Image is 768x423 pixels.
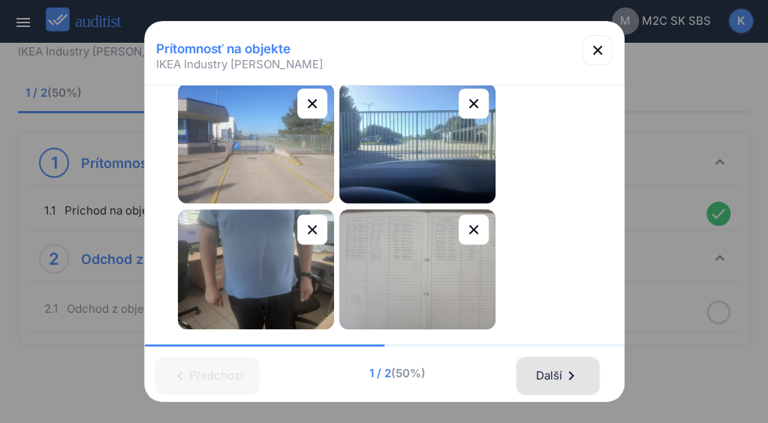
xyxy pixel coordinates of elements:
[151,35,296,62] h1: Prítomnosť na objekte
[562,367,580,385] i: chevron_right
[516,356,600,395] button: Další
[283,365,513,382] span: 1 / 2
[535,359,580,392] div: Další
[391,366,426,380] span: (50%)
[156,57,323,72] span: IKEA Industry [PERSON_NAME]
